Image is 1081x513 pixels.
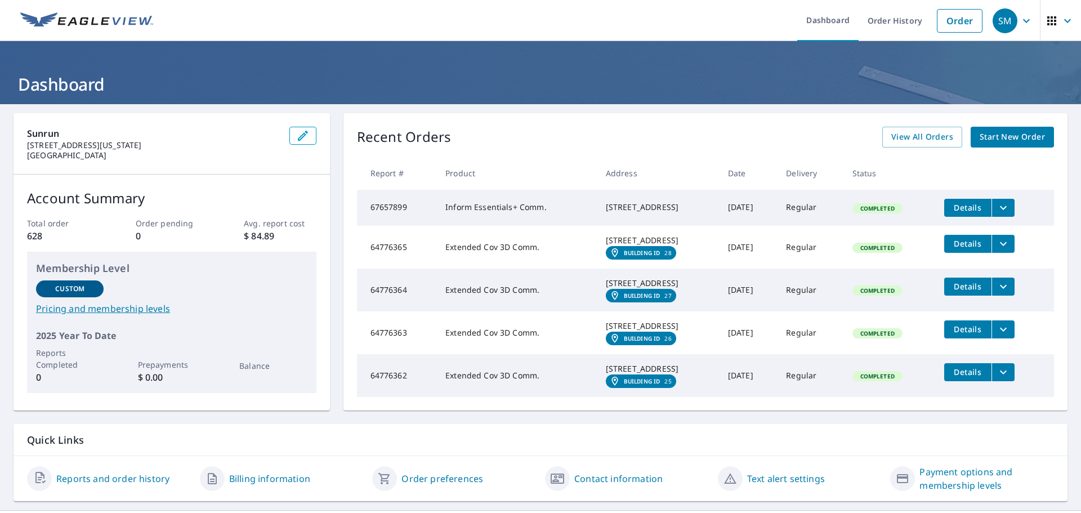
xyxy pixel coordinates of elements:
[854,372,901,380] span: Completed
[436,157,597,190] th: Product
[436,269,597,311] td: Extended Cov 3D Comm.
[436,354,597,397] td: Extended Cov 3D Comm.
[951,238,985,249] span: Details
[239,360,307,372] p: Balance
[777,354,843,397] td: Regular
[357,127,452,148] p: Recent Orders
[854,244,901,252] span: Completed
[27,150,280,160] p: [GEOGRAPHIC_DATA]
[606,235,710,246] div: [STREET_ADDRESS]
[229,472,310,485] a: Billing information
[36,302,307,315] a: Pricing and membership levels
[606,374,676,388] a: Building ID25
[951,281,985,292] span: Details
[919,465,1054,492] a: Payment options and membership levels
[980,130,1045,144] span: Start New Order
[991,235,1015,253] button: filesDropdownBtn-64776365
[27,217,99,229] p: Total order
[719,190,777,226] td: [DATE]
[138,359,206,371] p: Prepayments
[944,320,991,338] button: detailsBtn-64776363
[36,329,307,342] p: 2025 Year To Date
[597,157,719,190] th: Address
[436,226,597,269] td: Extended Cov 3D Comm.
[777,157,843,190] th: Delivery
[971,127,1054,148] a: Start New Order
[719,226,777,269] td: [DATE]
[606,246,676,260] a: Building ID28
[937,9,982,33] a: Order
[436,190,597,226] td: Inform Essentials+ Comm.
[27,188,316,208] p: Account Summary
[719,157,777,190] th: Date
[357,190,437,226] td: 67657899
[55,284,84,294] p: Custom
[991,199,1015,217] button: filesDropdownBtn-67657899
[991,278,1015,296] button: filesDropdownBtn-64776364
[944,235,991,253] button: detailsBtn-64776365
[624,249,660,256] em: Building ID
[136,229,208,243] p: 0
[891,130,953,144] span: View All Orders
[606,289,676,302] a: Building ID27
[624,378,660,385] em: Building ID
[951,324,985,334] span: Details
[944,363,991,381] button: detailsBtn-64776362
[574,472,663,485] a: Contact information
[854,204,901,212] span: Completed
[606,363,710,374] div: [STREET_ADDRESS]
[36,261,307,276] p: Membership Level
[436,311,597,354] td: Extended Cov 3D Comm.
[854,329,901,337] span: Completed
[944,199,991,217] button: detailsBtn-67657899
[20,12,153,29] img: EV Logo
[401,472,483,485] a: Order preferences
[244,217,316,229] p: Avg. report cost
[747,472,825,485] a: Text alert settings
[843,157,935,190] th: Status
[606,278,710,289] div: [STREET_ADDRESS]
[138,371,206,384] p: $ 0.00
[36,347,104,371] p: Reports Completed
[357,226,437,269] td: 64776365
[357,157,437,190] th: Report #
[951,367,985,377] span: Details
[719,354,777,397] td: [DATE]
[719,311,777,354] td: [DATE]
[27,229,99,243] p: 628
[27,140,280,150] p: [STREET_ADDRESS][US_STATE]
[36,371,104,384] p: 0
[777,311,843,354] td: Regular
[244,229,316,243] p: $ 84.89
[136,217,208,229] p: Order pending
[357,354,437,397] td: 64776362
[951,202,985,213] span: Details
[27,127,280,140] p: Sunrun
[719,269,777,311] td: [DATE]
[606,320,710,332] div: [STREET_ADDRESS]
[606,332,676,345] a: Building ID26
[993,8,1017,33] div: SM
[624,335,660,342] em: Building ID
[777,269,843,311] td: Regular
[606,202,710,213] div: [STREET_ADDRESS]
[27,433,1054,447] p: Quick Links
[777,190,843,226] td: Regular
[357,269,437,311] td: 64776364
[944,278,991,296] button: detailsBtn-64776364
[777,226,843,269] td: Regular
[991,320,1015,338] button: filesDropdownBtn-64776363
[357,311,437,354] td: 64776363
[56,472,169,485] a: Reports and order history
[991,363,1015,381] button: filesDropdownBtn-64776362
[14,73,1067,96] h1: Dashboard
[854,287,901,295] span: Completed
[624,292,660,299] em: Building ID
[882,127,962,148] a: View All Orders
